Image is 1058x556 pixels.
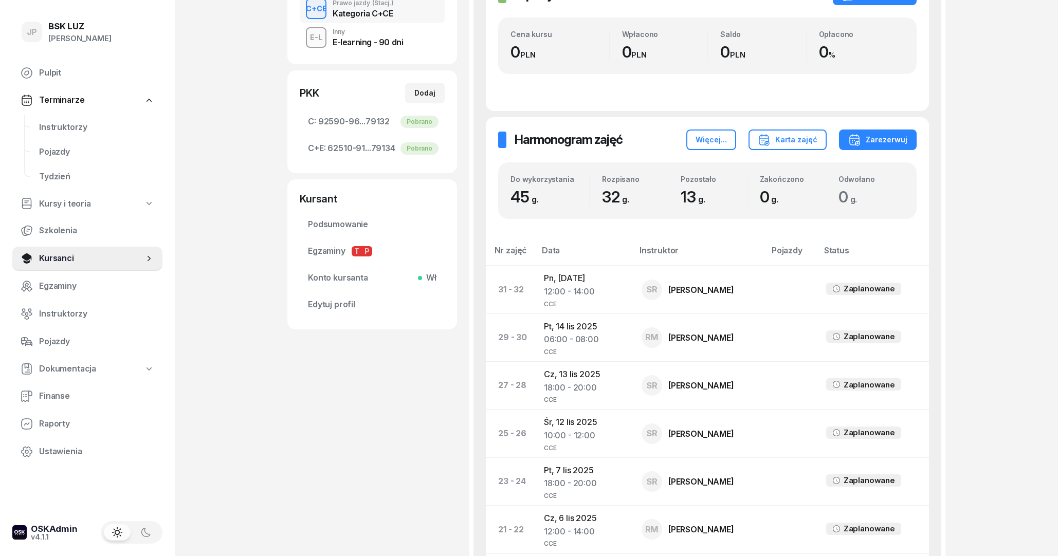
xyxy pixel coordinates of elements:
div: 18:00 - 20:00 [544,381,625,395]
div: Zaplanowane [844,474,895,487]
td: 25 - 26 [486,410,536,457]
a: Edytuj profil [300,292,445,317]
small: PLN [520,50,536,60]
a: Instruktorzy [31,115,162,140]
button: Więcej... [686,129,736,150]
button: E-L [306,27,326,48]
th: Data [536,244,633,266]
a: Kursanci [12,246,162,271]
th: Pojazdy [765,244,818,266]
a: Szkolenia [12,218,162,243]
span: Instruktorzy [39,121,154,134]
small: g. [771,194,778,205]
span: Wł [422,271,436,285]
div: 0 [510,43,609,62]
div: CCE [544,394,625,403]
span: 45 [510,188,543,206]
div: Saldo [720,30,806,39]
span: SR [646,477,658,486]
span: SR [646,381,658,390]
span: C: [308,115,316,128]
span: Edytuj profil [308,298,436,311]
td: 21 - 22 [486,506,536,553]
button: Karta zajęć [749,129,827,150]
span: T [352,246,362,256]
div: Opłacono [819,30,905,39]
div: Inny [333,29,403,35]
div: Do wykorzystania [510,175,589,183]
div: 06:00 - 08:00 [544,333,625,346]
span: 0 [838,188,863,206]
span: 0 [760,188,784,206]
span: C+E: [308,142,325,155]
a: Podsumowanie [300,212,445,237]
div: 0 [819,43,905,62]
span: Pojazdy [39,335,154,348]
span: 62510-91...79134 [308,142,436,155]
th: Status [818,244,929,266]
img: logo-xs-dark@2x.png [12,525,27,540]
a: Ustawienia [12,439,162,464]
a: EgzaminyTP [300,239,445,264]
span: Ustawienia [39,445,154,458]
a: Pojazdy [12,329,162,354]
div: PKK [300,86,319,100]
span: Szkolenia [39,224,154,237]
div: Zaplanowane [844,426,895,439]
span: Podsumowanie [308,218,436,231]
div: Pobrano [400,142,439,155]
div: CCE [544,538,625,547]
div: Pobrano [400,116,439,128]
div: CCE [544,490,625,499]
small: PLN [730,50,745,60]
td: Śr, 12 lis 2025 [536,410,633,457]
div: Więcej... [696,134,727,146]
div: Dodaj [414,87,435,99]
div: 0 [720,43,806,62]
div: Rozpisano [602,175,668,183]
div: 10:00 - 12:00 [544,429,625,442]
div: 0 [622,43,708,62]
td: 29 - 30 [486,313,536,361]
span: Egzaminy [308,245,436,258]
div: [PERSON_NAME] [668,333,734,342]
span: SR [646,285,658,294]
div: v4.1.1 [31,533,78,541]
div: E-L [306,31,326,44]
td: Cz, 6 lis 2025 [536,506,633,553]
span: Tydzień [39,170,154,183]
div: OSKAdmin [31,525,78,533]
div: Zaplanowane [844,330,895,343]
div: Cena kursu [510,30,609,39]
div: [PERSON_NAME] [48,32,112,45]
div: [PERSON_NAME] [668,430,734,438]
button: Zarezerwuj [839,129,917,150]
div: Pozostało [681,175,746,183]
span: Kursanci [39,252,144,265]
span: Instruktorzy [39,307,154,321]
div: Zarezerwuj [848,134,907,146]
div: Zaplanowane [844,282,895,295]
small: g. [532,194,539,205]
div: Zaplanowane [844,378,895,392]
div: 12:00 - 14:00 [544,525,625,539]
a: Terminarze [12,88,162,112]
div: C+CE [302,2,331,15]
small: g. [622,194,629,205]
div: [PERSON_NAME] [668,477,734,486]
div: E-learning - 90 dni [333,38,403,46]
div: Kursant [300,192,445,206]
div: Zaplanowane [844,522,895,535]
div: 12:00 - 14:00 [544,285,625,299]
th: Instruktor [633,244,765,266]
span: Pulpit [39,66,154,80]
a: C:92590-96...79132Pobrano [300,109,445,134]
small: g. [698,194,705,205]
button: E-LInnyE-learning - 90 dni [300,23,445,52]
span: RM [645,525,659,534]
div: Kategoria C+CE [333,9,394,17]
a: Raporty [12,412,162,436]
span: Kursy i teoria [39,197,91,211]
div: Wpłacono [622,30,708,39]
h2: Harmonogram zajęć [515,132,623,148]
